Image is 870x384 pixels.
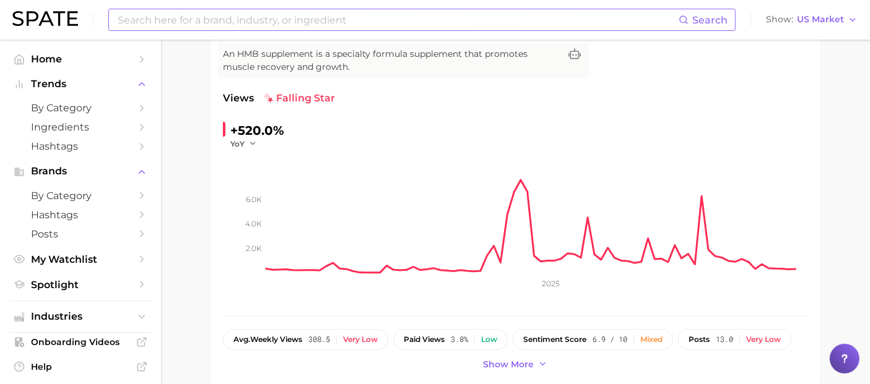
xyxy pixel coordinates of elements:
[10,275,151,294] a: Spotlight
[31,166,130,177] span: Brands
[31,79,130,90] span: Trends
[10,75,151,93] button: Trends
[223,329,388,350] button: avg.weekly views308.5Very low
[10,186,151,205] a: by Category
[31,209,130,221] span: Hashtags
[393,329,508,350] button: paid views3.8%Low
[264,91,335,106] span: falling star
[31,121,130,133] span: Ingredients
[31,361,130,372] span: Help
[797,16,844,23] span: US Market
[31,311,130,322] span: Industries
[513,329,673,350] button: sentiment score6.9 / 10Mixed
[746,335,781,344] div: Very low
[692,14,728,26] span: Search
[31,254,130,265] span: My Watchlist
[31,140,130,152] span: Hashtags
[31,336,130,348] span: Onboarding Videos
[223,91,254,106] span: Views
[10,357,151,376] a: Help
[593,335,627,344] span: 6.9 / 10
[308,335,330,344] span: 308.5
[245,219,262,228] tspan: 4.0k
[233,335,250,344] abbr: average
[689,335,710,344] span: posts
[230,139,245,149] span: YoY
[481,335,497,344] div: Low
[484,359,534,370] span: Show more
[233,335,302,344] span: weekly views
[10,162,151,181] button: Brands
[230,121,284,140] div: +520.0%
[31,228,130,240] span: Posts
[451,335,468,344] span: 3.8%
[343,335,378,344] div: Very low
[31,190,130,202] span: by Category
[246,244,262,253] tspan: 2.0k
[10,137,151,156] a: Hashtags
[10,117,151,137] a: Ingredients
[223,48,560,74] span: An HMB supplement is a specialty formula supplement that promotes muscle recovery and growth.
[678,329,791,350] button: posts13.0Very low
[31,279,130,291] span: Spotlight
[10,224,151,244] a: Posts
[10,250,151,269] a: My Watchlist
[640,335,663,344] div: Mixed
[10,49,151,69] a: Home
[31,102,130,114] span: by Category
[10,307,151,326] button: Industries
[542,279,560,288] tspan: 2025
[230,139,257,149] button: YoY
[31,53,130,65] span: Home
[10,98,151,117] a: by Category
[12,11,78,26] img: SPATE
[523,335,586,344] span: sentiment score
[10,333,151,351] a: Onboarding Videos
[766,16,793,23] span: Show
[404,335,445,344] span: paid views
[716,335,733,344] span: 13.0
[116,9,679,30] input: Search here for a brand, industry, or ingredient
[264,93,274,103] img: falling star
[246,195,262,204] tspan: 6.0k
[481,356,551,373] button: Show more
[10,205,151,224] a: Hashtags
[763,12,861,28] button: ShowUS Market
